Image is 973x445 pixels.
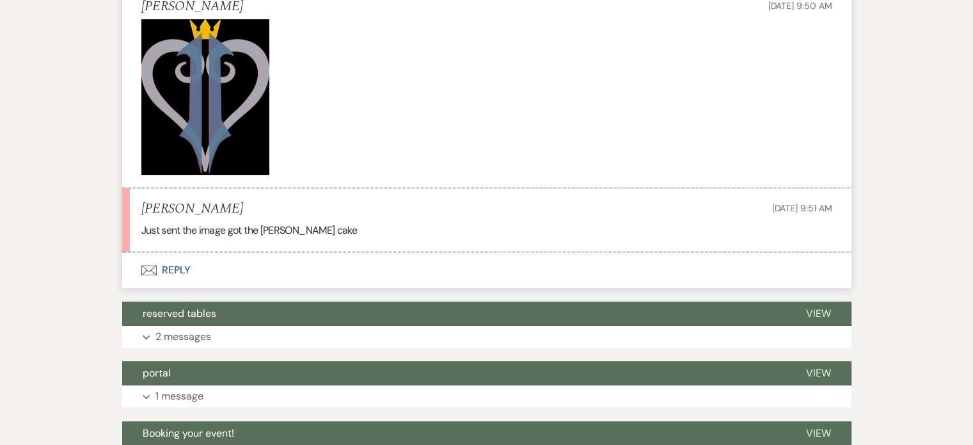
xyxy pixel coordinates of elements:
[122,252,851,288] button: Reply
[122,326,851,348] button: 2 messages
[786,302,851,326] button: View
[141,201,243,217] h5: [PERSON_NAME]
[143,426,234,440] span: Booking your event!
[155,328,211,345] p: 2 messages
[141,19,269,175] img: IMG_1593.jpeg
[155,388,203,405] p: 1 message
[771,202,832,214] span: [DATE] 9:51 AM
[806,307,831,320] span: View
[143,307,216,320] span: reserved tables
[143,366,171,380] span: portal
[122,361,786,385] button: portal
[786,361,851,385] button: View
[806,426,831,440] span: View
[122,385,851,407] button: 1 message
[141,222,832,239] div: Just sent the image got the [PERSON_NAME] cake
[806,366,831,380] span: View
[122,302,786,326] button: reserved tables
